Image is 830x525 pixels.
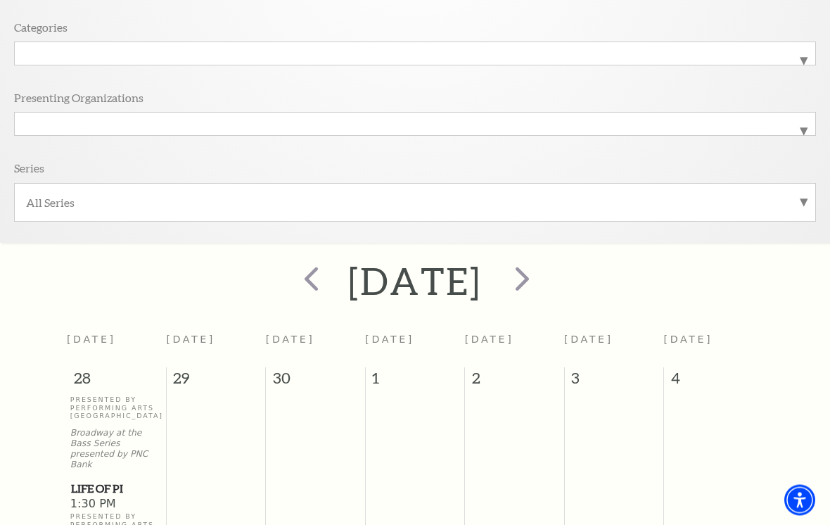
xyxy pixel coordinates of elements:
[365,334,414,346] span: [DATE]
[14,91,143,106] p: Presenting Organizations
[465,334,514,346] span: [DATE]
[664,368,763,396] span: 4
[67,334,116,346] span: [DATE]
[495,257,547,307] button: next
[266,334,315,346] span: [DATE]
[14,20,68,35] p: Categories
[166,334,215,346] span: [DATE]
[283,257,335,307] button: prev
[564,334,613,346] span: [DATE]
[784,485,815,516] div: Accessibility Menu
[26,196,804,210] label: All Series
[70,481,162,498] a: Life of Pi
[266,368,364,396] span: 30
[71,481,162,498] span: Life of Pi
[348,259,481,304] h2: [DATE]
[70,498,162,513] span: 1:30 PM
[664,334,713,346] span: [DATE]
[465,368,563,396] span: 2
[167,368,265,396] span: 29
[14,161,44,176] p: Series
[366,368,464,396] span: 1
[67,368,166,396] span: 28
[70,396,162,420] p: Presented By Performing Arts [GEOGRAPHIC_DATA]
[565,368,663,396] span: 3
[70,429,162,470] p: Broadway at the Bass Series presented by PNC Bank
